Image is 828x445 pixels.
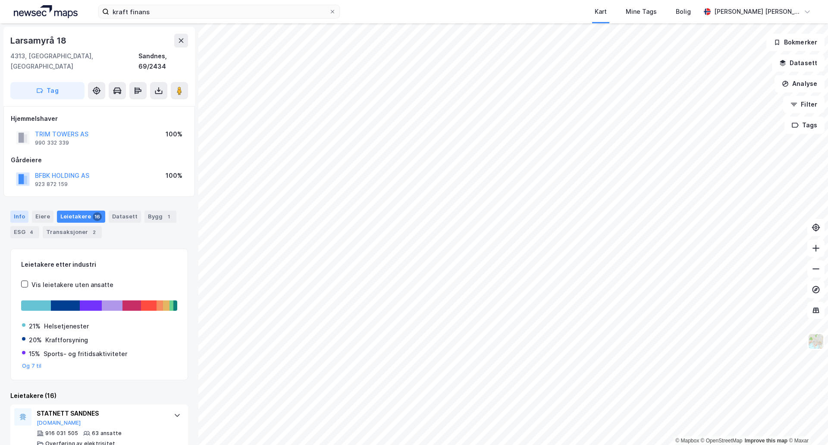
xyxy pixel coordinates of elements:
div: Sports- og fritidsaktiviteter [44,349,127,359]
iframe: Chat Widget [785,404,828,445]
div: Bygg [144,211,176,223]
button: Tags [784,117,825,134]
div: 1 [164,212,173,221]
div: 923 872 159 [35,181,68,188]
div: 63 ansatte [92,430,122,437]
div: Kontrollprogram for chat [785,404,828,445]
div: ESG [10,226,39,238]
div: Datasett [109,211,141,223]
img: logo.a4113a55bc3d86da70a041830d287a7e.svg [14,5,78,18]
div: 916 031 505 [45,430,78,437]
div: Eiere [32,211,53,223]
button: Bokmerker [766,34,825,51]
div: 100% [166,129,182,139]
div: 15% [29,349,40,359]
button: Analyse [775,75,825,92]
div: STATNETT SANDNES [37,408,165,419]
input: Søk på adresse, matrikkel, gårdeiere, leietakere eller personer [109,5,329,18]
div: Sandnes, 69/2434 [138,51,188,72]
div: Leietakere etter industri [21,259,177,270]
div: Hjemmelshaver [11,114,188,124]
div: 4313, [GEOGRAPHIC_DATA], [GEOGRAPHIC_DATA] [10,51,138,72]
div: 21% [29,321,41,331]
div: Kraftforsyning [45,335,88,345]
div: Larsamyrå 18 [10,34,68,47]
button: Tag [10,82,85,99]
div: Transaksjoner [43,226,102,238]
a: Mapbox [675,438,699,444]
div: Leietakere (16) [10,391,188,401]
div: 4 [27,228,36,237]
div: Bolig [676,6,691,17]
button: Og 7 til [22,363,42,369]
div: Helsetjenester [44,321,89,331]
a: OpenStreetMap [701,438,743,444]
div: 20% [29,335,42,345]
div: Gårdeiere [11,155,188,165]
div: Mine Tags [626,6,657,17]
div: Vis leietakere uten ansatte [31,280,113,290]
button: [DOMAIN_NAME] [37,420,81,426]
div: 16 [93,212,102,221]
div: 100% [166,170,182,181]
div: Info [10,211,28,223]
div: Kart [595,6,607,17]
a: Improve this map [745,438,787,444]
button: Filter [783,96,825,113]
div: [PERSON_NAME] [PERSON_NAME] [714,6,800,17]
div: Leietakere [57,211,105,223]
button: Datasett [772,54,825,72]
div: 2 [90,228,98,237]
div: 990 332 339 [35,139,69,146]
img: Z [808,333,824,350]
